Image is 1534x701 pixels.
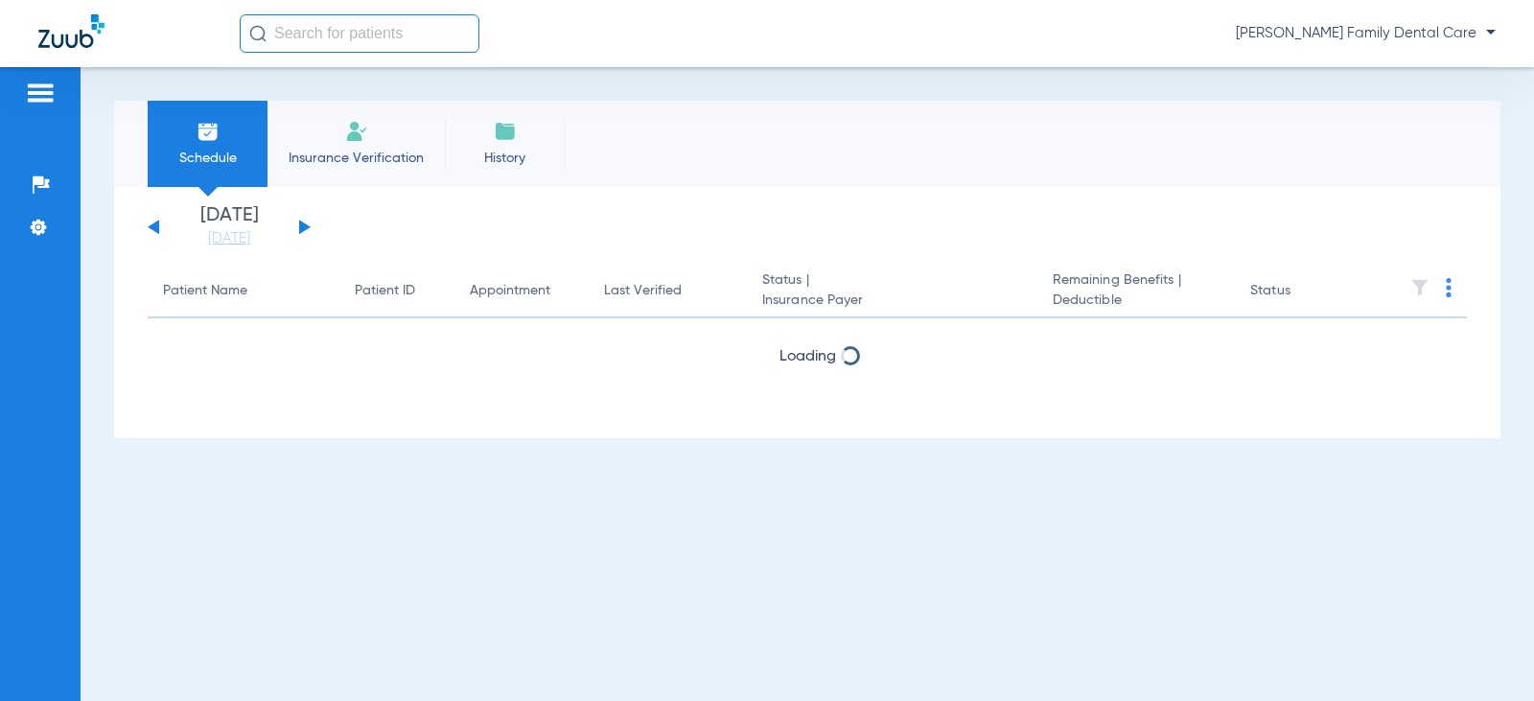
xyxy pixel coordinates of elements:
span: [PERSON_NAME] Family Dental Care [1236,24,1496,43]
li: [DATE] [172,206,287,248]
span: Deductible [1053,291,1220,311]
div: Patient ID [355,281,415,301]
img: History [494,120,517,143]
span: Insurance Verification [282,149,430,168]
img: Zuub Logo [38,14,105,48]
img: Manual Insurance Verification [345,120,368,143]
th: Status [1235,265,1364,318]
th: Remaining Benefits | [1037,265,1235,318]
th: Status | [747,265,1037,318]
span: History [459,149,550,168]
input: Search for patients [240,14,479,53]
img: filter.svg [1410,278,1429,297]
div: Last Verified [604,281,732,301]
div: Patient Name [163,281,324,301]
img: Schedule [197,120,220,143]
img: hamburger-icon [25,82,56,105]
a: [DATE] [172,229,287,248]
img: Search Icon [249,25,267,42]
span: Loading [779,349,836,364]
img: group-dot-blue.svg [1446,278,1452,297]
div: Appointment [470,281,550,301]
span: Schedule [162,149,253,168]
span: Insurance Payer [762,291,1022,311]
div: Last Verified [604,281,682,301]
div: Patient Name [163,281,247,301]
div: Appointment [470,281,573,301]
div: Patient ID [355,281,439,301]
